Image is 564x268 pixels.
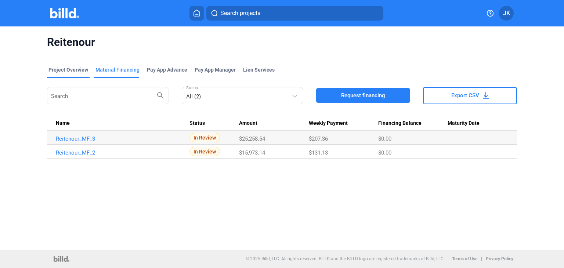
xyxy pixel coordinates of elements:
span: Pay App Manager [195,66,236,73]
span: Amount [239,120,257,127]
button: JK [499,6,514,21]
a: Reitenour_MF_3 [56,135,183,142]
span: In Review [189,147,220,156]
span: Export CSV [451,92,479,99]
span: Status [189,120,205,127]
span: In Review [189,133,220,142]
span: Maturity Date [448,120,480,127]
button: Export CSV [423,87,517,104]
span: Request financing [341,92,385,99]
span: JK [503,9,510,18]
button: Search projects [206,6,383,21]
img: Billd Company Logo [50,8,79,18]
div: Financing Balance [378,120,448,127]
p: | [481,256,482,261]
mat-icon: search [156,91,165,99]
div: Maturity Date [448,120,508,127]
div: Material Financing [95,66,140,73]
div: Status [189,120,239,127]
span: Search projects [220,9,260,18]
div: Amount [239,120,308,127]
span: Name [56,120,70,127]
img: logo [54,256,69,262]
span: $15,973.14 [239,149,265,156]
span: Weekly Payment [309,120,348,127]
div: Lien Services [243,66,275,73]
mat-select-trigger: All (2) [186,93,201,100]
div: Name [56,120,189,127]
span: Reitenour [47,35,517,49]
button: Request financing [316,88,410,103]
span: $0.00 [378,149,391,156]
span: $131.13 [309,149,328,156]
span: $25,258.54 [239,135,265,142]
div: Project Overview [48,66,88,73]
div: Pay App Advance [147,66,187,73]
b: Privacy Policy [486,256,513,261]
div: Weekly Payment [309,120,378,127]
p: © 2025 Billd, LLC. All rights reserved. BILLD and the BILLD logo are registered trademarks of Bil... [246,256,445,261]
b: Terms of Use [452,256,477,261]
span: $0.00 [378,135,391,142]
span: Financing Balance [378,120,422,127]
span: $207.36 [309,135,328,142]
a: Reitenour_MF_2 [56,149,183,156]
